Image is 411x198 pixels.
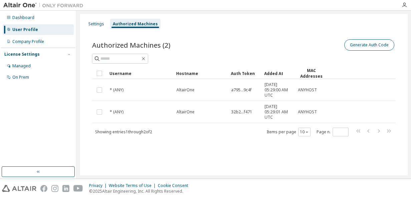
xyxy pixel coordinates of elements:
div: Hostname [176,68,226,79]
img: Altair One [3,2,87,9]
img: youtube.svg [73,185,83,192]
span: Authorized Machines (2) [92,40,170,50]
button: 10 [300,129,309,135]
div: Username [109,68,171,79]
span: a795...9c4f [231,87,252,93]
span: AltairOne [176,109,194,115]
div: On Prem [12,75,29,80]
span: Page n. [317,128,349,136]
span: Showing entries 1 through 2 of 2 [95,129,152,135]
img: altair_logo.svg [2,185,36,192]
div: User Profile [12,27,38,32]
div: Dashboard [12,15,34,20]
div: Managed [12,63,31,69]
span: AltairOne [176,87,194,93]
img: facebook.svg [40,185,47,192]
span: ANYHOST [298,109,317,115]
img: instagram.svg [51,185,58,192]
span: [DATE] 05:29:00 AM UTC [265,82,292,98]
span: * (ANY) [110,87,123,93]
div: Added At [264,68,292,79]
span: Items per page [267,128,311,136]
div: Authorized Machines [113,21,158,27]
button: Generate Auth Code [344,39,394,51]
span: * (ANY) [110,109,123,115]
div: Auth Token [231,68,259,79]
div: Website Terms of Use [109,183,158,188]
div: Privacy [89,183,109,188]
div: MAC Addresses [298,68,326,79]
img: linkedin.svg [62,185,69,192]
span: ANYHOST [298,87,317,93]
div: Company Profile [12,39,44,44]
span: 32b2...f471 [231,109,252,115]
div: License Settings [4,52,40,57]
div: Cookie Consent [158,183,192,188]
span: [DATE] 05:29:01 AM UTC [265,104,292,120]
div: Settings [88,21,104,27]
p: © 2025 Altair Engineering, Inc. All Rights Reserved. [89,188,192,194]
